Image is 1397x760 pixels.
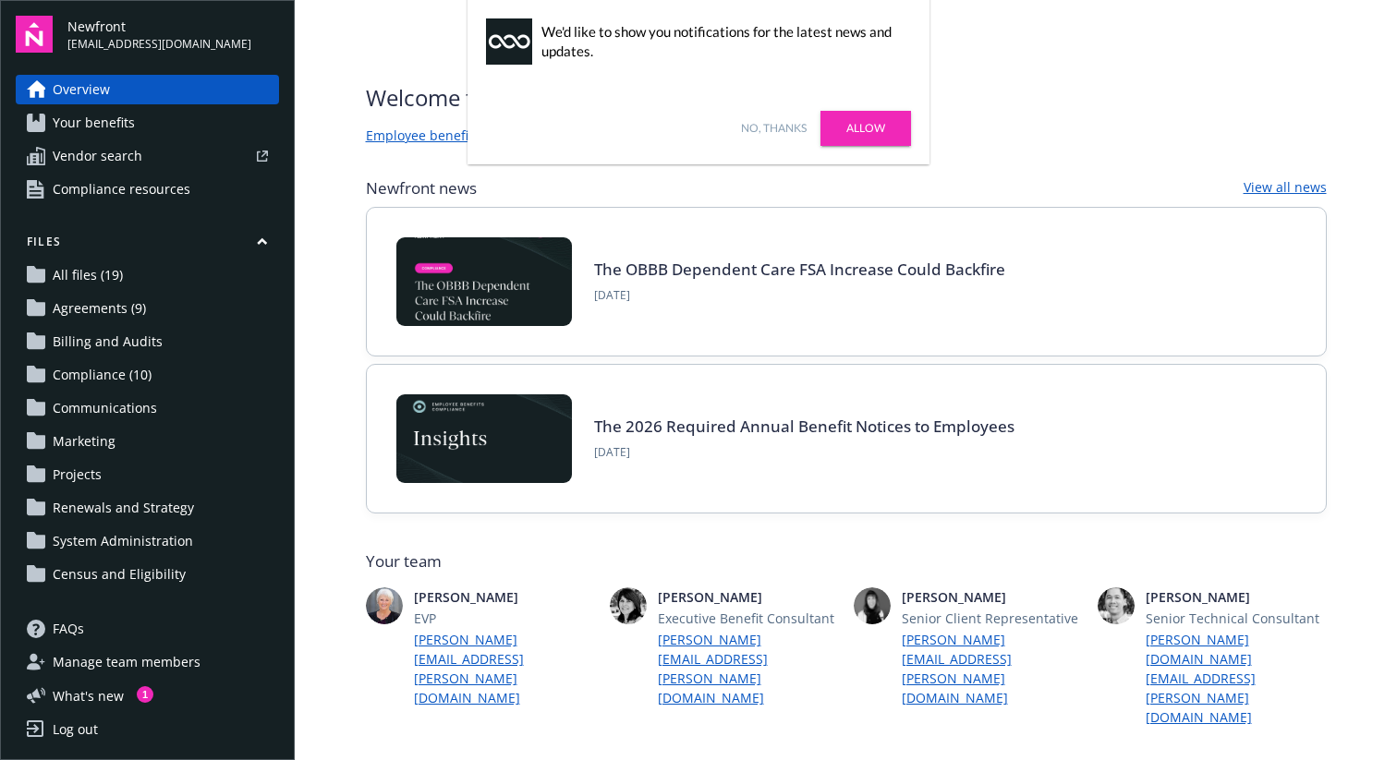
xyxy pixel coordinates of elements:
[53,493,194,523] span: Renewals and Strategy
[53,647,200,677] span: Manage team members
[16,260,279,290] a: All files (19)
[610,587,647,624] img: photo
[902,609,1083,628] span: Senior Client Representative
[658,609,839,628] span: Executive Benefit Consultant
[53,175,190,204] span: Compliance resources
[541,22,902,61] div: We'd like to show you notifications for the latest news and updates.
[16,560,279,589] a: Census and Eligibility
[16,393,279,423] a: Communications
[741,120,807,137] a: No, thanks
[53,686,124,706] span: What ' s new
[1146,609,1327,628] span: Senior Technical Consultant
[16,175,279,204] a: Compliance resources
[53,294,146,323] span: Agreements (9)
[414,587,595,607] span: [PERSON_NAME]
[16,647,279,677] a: Manage team members
[53,393,157,423] span: Communications
[67,17,251,36] span: Newfront
[67,16,279,53] button: Newfront[EMAIL_ADDRESS][DOMAIN_NAME]
[53,108,135,138] span: Your benefits
[366,550,1327,573] span: Your team
[53,141,142,171] span: Vendor search
[16,141,279,171] a: Vendor search
[902,587,1083,607] span: [PERSON_NAME]
[658,587,839,607] span: [PERSON_NAME]
[658,630,839,707] a: [PERSON_NAME][EMAIL_ADDRESS][PERSON_NAME][DOMAIN_NAME]
[53,327,163,356] span: Billing and Audits
[366,177,477,199] span: Newfront news
[53,614,84,644] span: FAQs
[53,360,152,390] span: Compliance (10)
[16,526,279,556] a: System Administration
[902,630,1083,707] a: [PERSON_NAME][EMAIL_ADDRESS][PERSON_NAME][DOMAIN_NAME]
[414,630,595,707] a: [PERSON_NAME][EMAIL_ADDRESS][PERSON_NAME][DOMAIN_NAME]
[16,16,53,53] img: navigator-logo.svg
[53,460,102,489] span: Projects
[396,394,572,483] img: Card Image - EB Compliance Insights.png
[366,126,520,148] a: Employee benefits portal
[1146,587,1327,607] span: [PERSON_NAME]
[53,715,98,744] div: Log out
[1098,587,1135,624] img: photo
[1244,177,1327,199] a: View all news
[594,287,1005,304] span: [DATE]
[53,560,186,589] span: Census and Eligibility
[53,260,123,290] span: All files (19)
[366,81,592,115] span: Welcome to Navigator
[414,609,595,628] span: EVP
[16,108,279,138] a: Your benefits
[16,460,279,489] a: Projects
[16,493,279,523] a: Renewals and Strategy
[16,234,279,257] button: Files
[16,427,279,456] a: Marketing
[16,75,279,104] a: Overview
[820,111,911,146] a: Allow
[594,259,1005,280] a: The OBBB Dependent Care FSA Increase Could Backfire
[53,75,110,104] span: Overview
[16,360,279,390] a: Compliance (10)
[16,327,279,356] a: Billing and Audits
[594,444,1014,461] span: [DATE]
[16,614,279,644] a: FAQs
[1146,630,1327,727] a: [PERSON_NAME][DOMAIN_NAME][EMAIL_ADDRESS][PERSON_NAME][DOMAIN_NAME]
[53,526,193,556] span: System Administration
[16,686,153,706] button: What's new1
[366,587,403,624] img: photo
[137,686,153,703] div: 1
[854,587,891,624] img: photo
[396,237,572,326] img: BLOG-Card Image - Compliance - OBBB Dep Care FSA - 08-01-25.jpg
[594,416,1014,437] a: The 2026 Required Annual Benefit Notices to Employees
[67,36,251,53] span: [EMAIL_ADDRESS][DOMAIN_NAME]
[53,427,115,456] span: Marketing
[16,294,279,323] a: Agreements (9)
